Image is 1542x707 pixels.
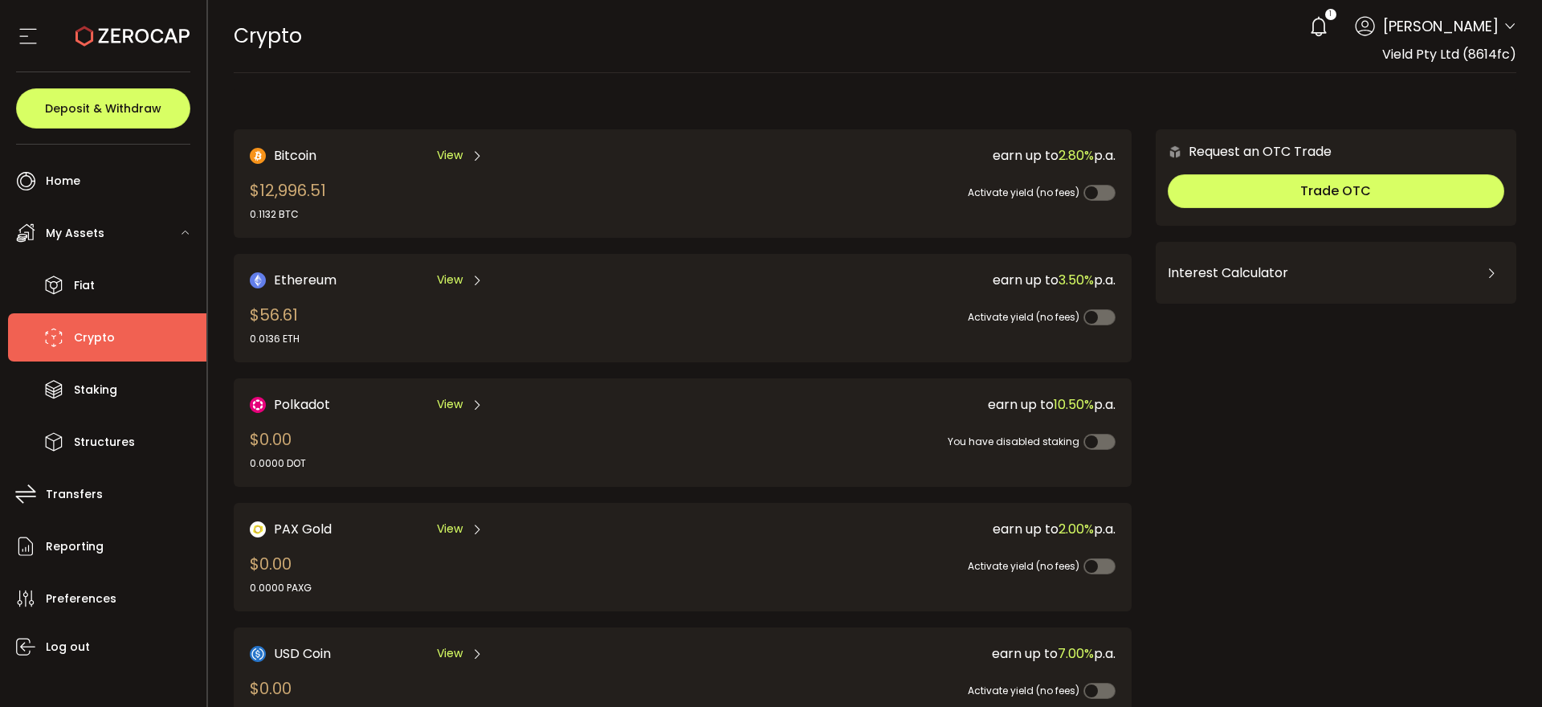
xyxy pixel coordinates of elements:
div: Interest Calculator [1168,254,1504,292]
span: Log out [46,635,90,659]
img: 6nGpN7MZ9FLuBP83NiajKbTRY4UzlzQtBKtCrLLspmCkSvCZHBKvY3NxgQaT5JnOQREvtQ257bXeeSTueZfAPizblJ+Fe8JwA... [1168,145,1182,159]
img: Bitcoin [250,148,266,164]
span: Activate yield (no fees) [968,186,1079,199]
div: earn up to p.a. [671,519,1116,539]
span: Transfers [46,483,103,506]
div: earn up to p.a. [671,644,1116,664]
div: 0.1132 BTC [250,207,326,222]
span: 1 [1329,9,1332,20]
span: [PERSON_NAME] [1383,15,1499,37]
span: Crypto [74,326,115,349]
div: $0.00 [250,552,312,595]
img: PAX Gold [250,521,266,537]
span: Staking [74,378,117,402]
span: Home [46,170,80,193]
span: Activate yield (no fees) [968,684,1079,697]
div: earn up to p.a. [671,394,1116,415]
div: 0.0000 PAXG [250,581,312,595]
img: USD Coin [250,646,266,662]
div: $12,996.51 [250,178,326,222]
span: View [437,272,463,288]
span: Preferences [46,587,116,611]
span: Activate yield (no fees) [968,310,1079,324]
iframe: Chat Widget [1462,630,1542,707]
span: Deposit & Withdraw [45,103,161,114]
span: Bitcoin [274,145,316,166]
span: Reporting [46,535,104,558]
span: Vield Pty Ltd (8614fc) [1382,45,1516,63]
div: earn up to p.a. [671,270,1116,290]
div: $56.61 [250,303,300,346]
span: 3.50% [1059,271,1094,289]
span: Crypto [234,22,302,50]
span: Trade OTC [1300,182,1371,200]
span: 7.00% [1058,644,1094,663]
span: PAX Gold [274,519,332,539]
img: Ethereum [250,272,266,288]
div: 0.0136 ETH [250,332,300,346]
span: Activate yield (no fees) [968,559,1079,573]
span: Polkadot [274,394,330,415]
span: 2.00% [1059,520,1094,538]
span: USD Coin [274,644,331,664]
span: View [437,147,463,164]
div: Request an OTC Trade [1156,141,1332,161]
span: 2.80% [1059,146,1094,165]
button: Deposit & Withdraw [16,88,190,129]
span: View [437,396,463,413]
span: View [437,645,463,662]
span: Fiat [74,274,95,297]
span: My Assets [46,222,104,245]
img: DOT [250,397,266,413]
button: Trade OTC [1168,174,1504,208]
div: earn up to p.a. [671,145,1116,166]
div: $0.00 [250,427,306,471]
span: Ethereum [274,270,337,290]
span: View [437,521,463,537]
span: You have disabled staking [948,435,1079,448]
span: 10.50% [1054,395,1094,414]
div: 0.0000 DOT [250,456,306,471]
span: Structures [74,431,135,454]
